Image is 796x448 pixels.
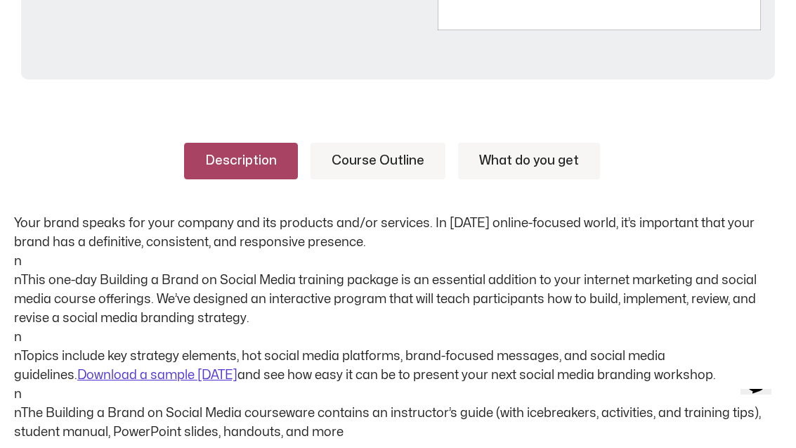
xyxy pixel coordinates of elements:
a: Download a sample [DATE] [77,369,237,381]
a: Description [184,143,298,179]
p: Your brand speaks for your company and its products and/or services. In [DATE] online-focused wor... [14,214,782,442]
a: What do you get [458,143,600,179]
iframe: chat widget [735,389,782,434]
a: Course Outline [311,143,445,179]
